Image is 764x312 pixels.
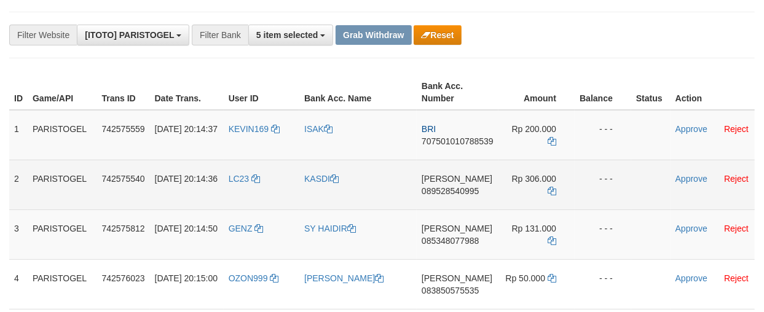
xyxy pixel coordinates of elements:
th: Game/API [28,75,97,110]
span: Copy 085348077988 to clipboard [422,236,479,246]
a: Reject [724,124,749,134]
span: [ITOTO] PARISTOGEL [85,30,174,40]
a: Copy 200000 to clipboard [548,136,556,146]
span: 742575559 [102,124,145,134]
a: Copy 306000 to clipboard [548,186,556,196]
td: PARISTOGEL [28,259,97,309]
button: Grab Withdraw [336,25,411,45]
a: ISAK [304,124,333,134]
span: Rp 50.000 [506,273,546,283]
td: 1 [9,110,28,160]
a: Reject [724,224,749,233]
th: ID [9,75,28,110]
a: SY HAIDIR [304,224,356,233]
th: Action [671,75,755,110]
a: Reject [724,174,749,184]
td: 4 [9,259,28,309]
th: Trans ID [97,75,150,110]
div: Filter Bank [192,25,248,45]
span: [DATE] 20:14:37 [155,124,218,134]
a: Copy 131000 to clipboard [548,236,556,246]
a: [PERSON_NAME] [304,273,384,283]
span: 742575540 [102,174,145,184]
span: Copy 707501010788539 to clipboard [422,136,494,146]
button: Reset [414,25,461,45]
td: - - - [575,110,631,160]
th: Balance [575,75,631,110]
a: Reject [724,273,749,283]
td: - - - [575,259,631,309]
td: PARISTOGEL [28,110,97,160]
td: - - - [575,209,631,259]
span: [DATE] 20:15:00 [155,273,218,283]
span: Rp 131.000 [512,224,556,233]
th: Date Trans. [150,75,224,110]
td: - - - [575,160,631,209]
span: 742575812 [102,224,145,233]
a: OZON999 [229,273,279,283]
span: Rp 306.000 [512,174,556,184]
th: Amount [498,75,575,110]
a: Approve [675,174,707,184]
a: Approve [675,224,707,233]
th: Bank Acc. Number [417,75,498,110]
span: LC23 [229,174,249,184]
td: 2 [9,160,28,209]
span: [PERSON_NAME] [422,273,492,283]
td: 3 [9,209,28,259]
a: GENZ [229,224,264,233]
span: 742576023 [102,273,145,283]
td: PARISTOGEL [28,209,97,259]
a: Approve [675,124,707,134]
span: Rp 200.000 [512,124,556,134]
span: GENZ [229,224,253,233]
span: KEVIN169 [229,124,269,134]
a: KASDI [304,174,339,184]
th: Status [631,75,671,110]
span: [PERSON_NAME] [422,224,492,233]
td: PARISTOGEL [28,160,97,209]
span: OZON999 [229,273,268,283]
th: Bank Acc. Name [299,75,417,110]
a: KEVIN169 [229,124,280,134]
a: Approve [675,273,707,283]
span: [DATE] 20:14:36 [155,174,218,184]
button: 5 item selected [248,25,333,45]
span: [PERSON_NAME] [422,174,492,184]
button: [ITOTO] PARISTOGEL [77,25,189,45]
div: Filter Website [9,25,77,45]
a: LC23 [229,174,260,184]
span: 5 item selected [256,30,318,40]
th: User ID [224,75,299,110]
span: [DATE] 20:14:50 [155,224,218,233]
span: Copy 089528540995 to clipboard [422,186,479,196]
a: Copy 50000 to clipboard [548,273,556,283]
span: BRI [422,124,436,134]
span: Copy 083850575535 to clipboard [422,286,479,295]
